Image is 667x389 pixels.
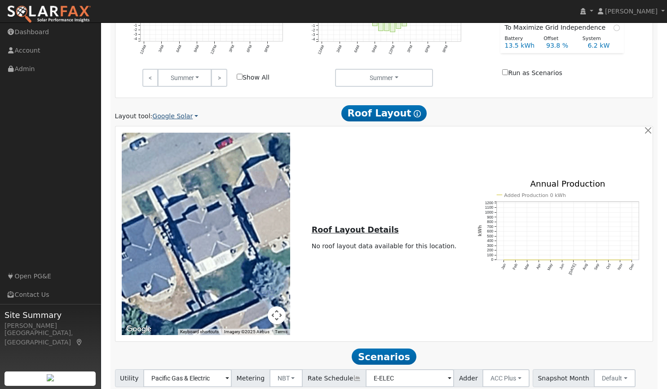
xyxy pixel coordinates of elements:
div: [GEOGRAPHIC_DATA], [GEOGRAPHIC_DATA] [4,328,96,347]
text: 12PM [209,44,217,55]
rect: onclick="" [402,21,406,26]
text: 12AM [317,44,325,55]
text: Added Production 0 kWh [504,192,566,198]
button: NBT [269,369,303,387]
a: Google Solar [152,112,198,121]
text: 1200 [485,201,494,205]
text: 500 [487,234,493,238]
text: 0 [135,18,137,23]
rect: onclick="" [396,21,401,29]
circle: onclick="" [549,259,551,261]
text: kWh [477,225,482,237]
text: 0 [491,258,493,262]
button: Map camera controls [268,306,286,324]
circle: onclick="" [503,259,504,261]
label: Show All [237,73,269,82]
text: Apr [535,263,542,270]
a: Terms (opens in new tab) [275,329,287,334]
span: [PERSON_NAME] [605,8,658,15]
input: Show All [237,74,243,80]
u: Roof Layout Details [312,225,399,234]
span: Metering [231,369,270,387]
button: Keyboard shortcuts [180,329,219,335]
text: Dec [628,263,635,271]
text: 12AM [139,44,147,55]
input: Run as Scenarios [502,69,508,75]
span: Snapshot Month [533,369,595,387]
rect: onclick="" [384,21,389,31]
text: 800 [487,219,493,224]
circle: onclick="" [584,259,586,261]
span: Layout tool: [115,112,153,120]
img: retrieve [47,374,54,381]
a: Open this area in Google Maps (opens a new window) [124,323,154,335]
text: Oct [605,263,612,270]
text: Jan [500,263,507,270]
circle: onclick="" [608,259,609,261]
text: -4 [312,37,315,41]
text: 1100 [485,206,494,210]
text: 6PM [424,44,431,53]
text: 1000 [485,210,494,215]
text: 9PM [442,44,449,53]
button: Summer [335,69,433,87]
div: Offset [539,35,578,43]
input: Select a Utility [143,369,232,387]
img: SolarFax [7,5,91,24]
text: 900 [487,215,493,219]
text: Mar [523,263,530,270]
text: 9PM [263,44,270,53]
text: 0 [313,18,315,23]
text: 100 [487,253,493,257]
div: 13.5 kWh [500,41,541,50]
span: To Maximize Grid Independence [504,23,609,32]
label: Run as Scenarios [502,68,562,78]
input: Select a Rate Schedule [366,369,454,387]
div: 93.8 % [541,41,583,50]
text: -4 [133,37,137,41]
text: 3AM [157,44,164,53]
circle: onclick="" [538,259,539,261]
circle: onclick="" [561,259,562,261]
button: Summer [158,69,212,87]
a: Map [75,339,84,346]
i: Show Help [414,110,421,117]
span: Utility [115,369,144,387]
rect: onclick="" [390,21,395,32]
text: 6AM [353,44,360,53]
text: 9AM [371,44,378,53]
text: 400 [487,239,493,243]
circle: onclick="" [619,259,621,261]
span: Rate Schedule [302,369,366,387]
text: -3 [133,32,137,36]
button: ACC Plus [482,369,530,387]
text: Nov [617,263,624,271]
td: No roof layout data available for this location. [310,240,458,252]
circle: onclick="" [596,259,597,261]
text: 300 [487,243,493,248]
button: Default [594,369,636,387]
div: 6.2 kW [583,41,624,50]
text: 600 [487,229,493,233]
text: -2 [133,27,137,32]
text: 700 [487,224,493,229]
text: -1 [133,23,137,27]
text: Jun [558,263,565,270]
text: 3PM [228,44,235,53]
circle: onclick="" [514,259,516,261]
a: > [211,69,227,87]
text: 3AM [336,44,343,53]
img: Google [124,323,154,335]
rect: onclick="" [373,21,377,26]
text: Aug [582,263,588,271]
circle: onclick="" [573,259,574,261]
div: Battery [500,35,539,43]
text: 9AM [193,44,200,53]
circle: onclick="" [526,259,527,261]
text: 200 [487,248,493,253]
div: System [578,35,617,43]
div: [PERSON_NAME] [4,321,96,331]
text: 3PM [406,44,413,53]
text: Feb [512,263,518,271]
span: Adder [454,369,483,387]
